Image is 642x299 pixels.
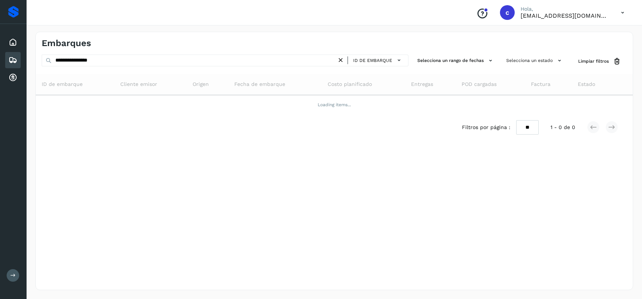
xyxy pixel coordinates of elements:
[521,6,609,12] p: Hola,
[234,80,285,88] span: Fecha de embarque
[503,55,566,67] button: Selecciona un estado
[550,124,575,131] span: 1 - 0 de 0
[42,80,83,88] span: ID de embarque
[5,34,21,51] div: Inicio
[411,80,433,88] span: Entregas
[353,57,392,64] span: ID de embarque
[36,95,633,114] td: Loading items...
[462,124,510,131] span: Filtros por página :
[414,55,497,67] button: Selecciona un rango de fechas
[42,38,91,49] h4: Embarques
[531,80,550,88] span: Factura
[521,12,609,19] p: cuentasespeciales8_met@castores.com.mx
[5,52,21,68] div: Embarques
[193,80,209,88] span: Origen
[572,55,627,68] button: Limpiar filtros
[328,80,372,88] span: Costo planificado
[462,80,497,88] span: POD cargadas
[578,58,609,65] span: Limpiar filtros
[5,70,21,86] div: Cuentas por cobrar
[120,80,157,88] span: Cliente emisor
[578,80,595,88] span: Estado
[351,55,405,66] button: ID de embarque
